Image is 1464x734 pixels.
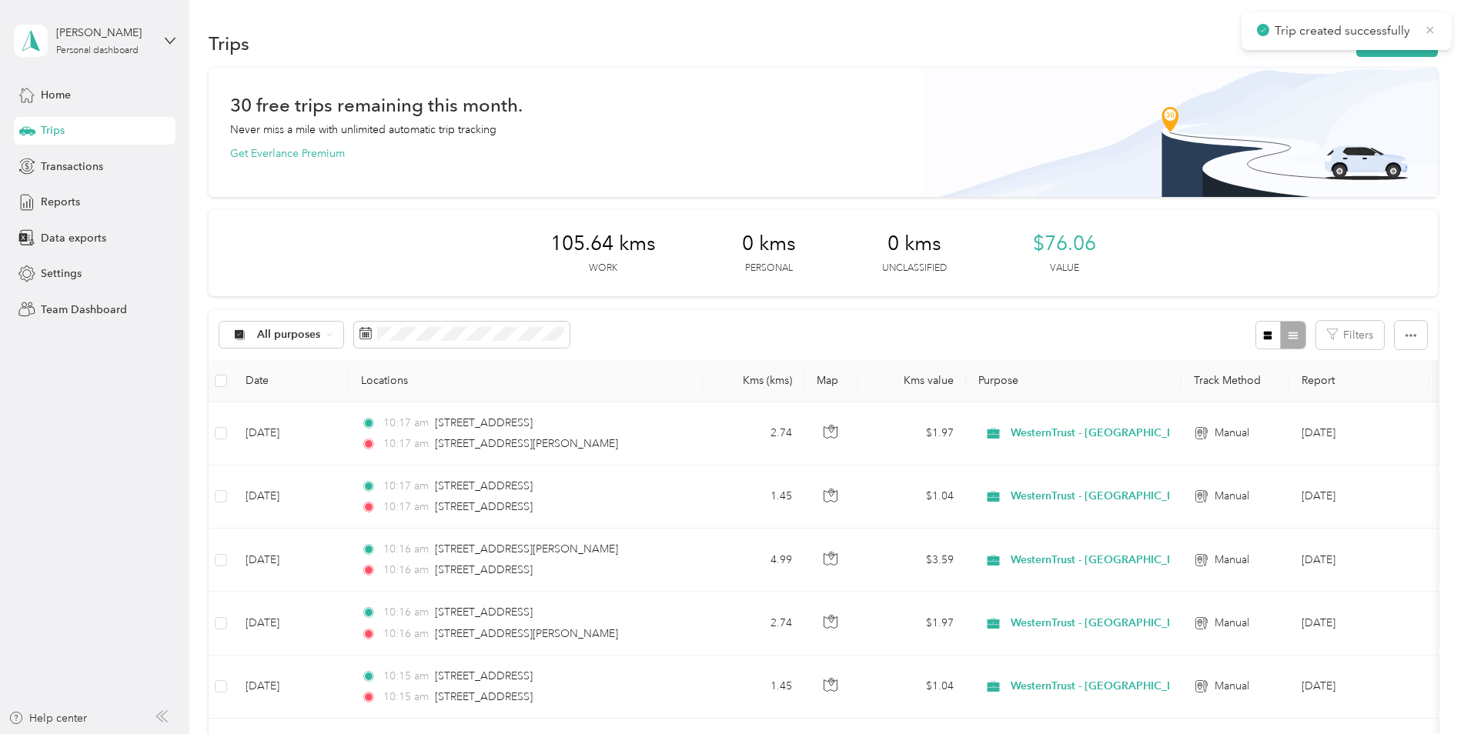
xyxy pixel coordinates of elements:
button: Filters [1316,321,1384,349]
span: 10:17 am [383,499,429,515]
span: 10:15 am [383,689,429,706]
td: August 16 [1289,529,1429,592]
span: [STREET_ADDRESS][PERSON_NAME] [435,437,618,450]
td: $1.04 [858,465,966,529]
button: Help center [8,710,87,726]
span: Trips [41,122,65,138]
span: Settings [41,265,82,282]
span: 10:16 am [383,562,429,579]
div: Personal dashboard [56,46,139,55]
img: Banner [923,68,1438,197]
th: Purpose [966,360,1182,402]
span: Team Dashboard [41,302,127,318]
td: 1.45 [703,656,804,719]
h1: Trips [209,35,249,52]
p: Unclassified [882,262,947,275]
span: WesternTrust - [GEOGRAPHIC_DATA] [1011,678,1199,695]
th: Date [233,360,349,402]
td: [DATE] [233,592,349,655]
iframe: Everlance-gr Chat Button Frame [1378,648,1464,734]
td: 4.99 [703,529,804,592]
span: Manual [1215,615,1249,632]
span: 0 kms [887,232,941,256]
th: Locations [349,360,703,402]
span: [STREET_ADDRESS] [435,500,533,513]
span: Home [41,87,71,103]
span: Manual [1215,425,1249,442]
span: WesternTrust - [GEOGRAPHIC_DATA] [1011,552,1199,569]
td: $3.59 [858,529,966,592]
span: Reports [41,194,80,210]
span: 10:16 am [383,604,429,621]
th: Report [1289,360,1429,402]
span: Transactions [41,158,103,175]
td: $1.97 [858,592,966,655]
span: 10:17 am [383,435,429,452]
span: Manual [1215,552,1249,569]
span: WesternTrust - [GEOGRAPHIC_DATA] [1011,488,1199,505]
span: 10:16 am [383,541,429,558]
th: Kms (kms) [703,360,804,402]
span: [STREET_ADDRESS] [435,606,533,619]
td: 1.45 [703,465,804,529]
span: [STREET_ADDRESS] [435,563,533,576]
td: [DATE] [233,465,349,529]
div: [PERSON_NAME] [56,25,152,41]
span: WesternTrust - [GEOGRAPHIC_DATA] [1011,615,1199,632]
span: Data exports [41,230,106,246]
td: [DATE] [233,656,349,719]
td: [DATE] [233,402,349,465]
td: $1.04 [858,656,966,719]
p: Work [589,262,617,275]
span: [STREET_ADDRESS][PERSON_NAME] [435,627,618,640]
p: Value [1050,262,1079,275]
span: Manual [1215,488,1249,505]
span: WesternTrust - [GEOGRAPHIC_DATA] [1011,425,1199,442]
td: [DATE] [233,529,349,592]
span: [STREET_ADDRESS] [435,690,533,703]
span: 105.64 kms [550,232,656,256]
td: September 1 [1289,465,1429,529]
span: [STREET_ADDRESS] [435,479,533,492]
span: Manual [1215,678,1249,695]
th: Map [804,360,858,402]
p: Never miss a mile with unlimited automatic trip tracking [230,122,496,138]
button: Get Everlance Premium [230,145,345,162]
td: 2.74 [703,592,804,655]
td: September 1 [1289,402,1429,465]
td: August 16 [1289,656,1429,719]
h1: 30 free trips remaining this month. [230,97,523,113]
th: Track Method [1182,360,1289,402]
span: $76.06 [1033,232,1096,256]
span: [STREET_ADDRESS] [435,669,533,682]
span: 10:17 am [383,415,429,432]
span: 10:15 am [383,668,429,685]
th: Kms value [858,360,966,402]
p: Personal [745,262,793,275]
span: [STREET_ADDRESS] [435,416,533,429]
span: 0 kms [742,232,796,256]
span: 10:16 am [383,626,429,642]
span: 10:17 am [383,478,429,495]
span: All purposes [257,329,321,340]
td: $1.97 [858,402,966,465]
span: [STREET_ADDRESS][PERSON_NAME] [435,542,618,556]
td: 2.74 [703,402,804,465]
td: August 16 [1289,592,1429,655]
p: Trip created successfully [1275,22,1413,41]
